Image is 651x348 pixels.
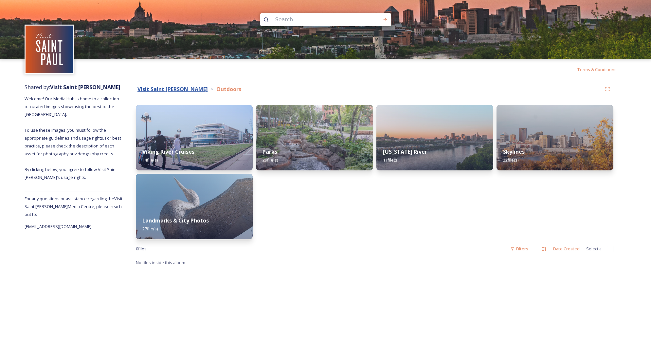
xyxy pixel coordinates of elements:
[142,217,209,224] strong: Landmarks & City Photos
[142,226,158,232] span: 27 file(s)
[136,246,147,252] span: 0 file s
[586,246,604,252] span: Select all
[137,86,208,93] strong: Visit Saint [PERSON_NAME]
[25,223,92,229] span: [EMAIL_ADDRESS][DOMAIN_NAME]
[383,148,427,155] strong: [US_STATE] River
[497,105,613,170] img: 31e0641d-b540-42c7-9267-fe7a9054416a.jpg
[503,157,518,163] span: 22 file(s)
[376,105,493,170] img: 6f5e2fec-8d5f-4b15-bdba-6575159d3a3a.jpg
[25,96,122,180] span: Welcome! Our Media Hub is home to a collection of curated images showcasing the best of the [GEOG...
[256,105,373,170] img: 50199e40-cac7-4109-b6d1-a95a3e166f26.jpg
[262,157,278,163] span: 29 file(s)
[577,66,626,73] a: Terms & Conditions
[550,242,583,255] div: Date Created
[26,26,73,73] img: Visit%20Saint%20Paul%20Updated%20Profile%20Image.jpg
[136,105,253,170] img: 883b52b7-7e85-44df-8773-4aa75346aca6.jpg
[383,157,398,163] span: 11 file(s)
[136,260,185,265] span: No files inside this album
[142,148,194,155] strong: Viking River Cruises
[25,196,122,217] span: For any questions or assistance regarding the Visit Saint [PERSON_NAME] Media Centre, please reac...
[507,242,532,255] div: Filters
[25,84,120,91] span: Shared by:
[577,67,617,72] span: Terms & Conditions
[142,157,158,163] span: 14 file(s)
[272,12,362,27] input: Search
[216,86,241,93] strong: Outdoors
[503,148,525,155] strong: Skylines
[262,148,277,155] strong: Parks
[136,174,253,239] img: 38ba5b39-f25f-477f-a29f-25116069109b.jpg
[50,84,120,91] strong: Visit Saint [PERSON_NAME]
